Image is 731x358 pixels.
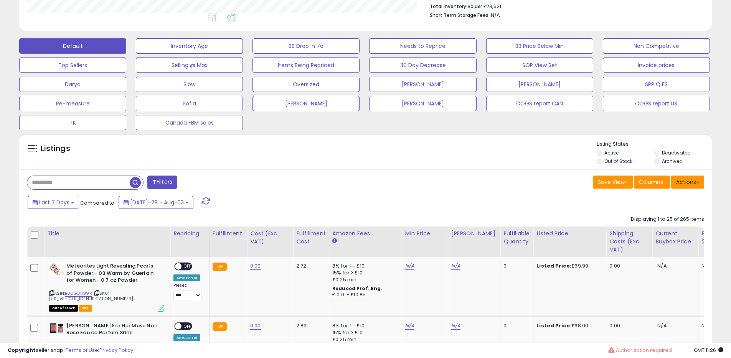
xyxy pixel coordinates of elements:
[657,322,667,329] span: N/A
[66,263,160,286] b: Meteorites Light Revealing Pearls of Powder - 03 Warm by Guerlain for Women - 0.7 oz Powder
[173,230,206,238] div: Repricing
[405,230,445,238] div: Min Price
[332,322,396,329] div: 8% for <= £10
[486,38,593,54] button: BB Price Below Min
[491,11,500,19] span: N/A
[8,347,133,354] div: seller snap | |
[296,263,323,269] div: 2.72
[451,230,497,238] div: [PERSON_NAME]
[65,290,92,297] a: B0DGQTXJ9R
[41,143,70,154] h5: Listings
[639,178,663,186] span: Columns
[8,347,36,354] strong: Copyright
[213,230,244,238] div: Fulfillment
[332,285,383,292] b: Reduced Prof. Rng.
[603,96,710,111] button: COGS report US
[701,230,729,246] div: BB Share 24h.
[19,57,126,73] button: Top Sellers
[252,57,360,73] button: Items Being Repriced
[536,230,603,238] div: Listed Price
[252,38,360,54] button: BB Drop in 7d
[536,322,571,329] b: Listed Price:
[147,176,177,189] button: Filters
[296,230,326,246] div: Fulfillment Cost
[405,322,414,330] a: N/A
[250,322,261,330] a: 0.00
[536,322,600,329] div: £68.00
[49,290,133,302] span: | SKU: [US_VEHICLE_IDENTIFICATION_NUMBER]
[451,262,460,270] a: N/A
[252,77,360,92] button: Oversized
[136,38,243,54] button: Inventory Age
[604,158,632,164] label: Out of Stock
[593,176,633,189] button: Save View
[430,1,698,10] li: £23,621
[405,262,414,270] a: N/A
[671,176,704,189] button: Actions
[486,77,593,92] button: [PERSON_NAME]
[136,77,243,92] button: Slow
[486,96,593,111] button: COGS report CAN
[136,96,243,111] button: Sofia
[657,262,667,269] span: N/A
[79,305,92,312] span: FBA
[332,269,396,276] div: 15% for > £10
[66,347,98,354] a: Terms of Use
[486,57,593,73] button: SOP View Set
[430,12,490,18] b: Short Term Storage Fees:
[536,262,571,269] b: Listed Price:
[182,263,194,270] span: OFF
[80,199,116,207] span: Compared to:
[332,329,396,336] div: 15% for > £10
[130,199,184,206] span: [DATE]-28 - Aug-03
[701,322,727,329] div: N/A
[252,96,360,111] button: [PERSON_NAME]
[662,158,683,164] label: Archived
[28,196,79,209] button: Last 7 Days
[250,230,290,246] div: Cost (Exc. VAT)
[213,322,227,331] small: FBA
[430,3,482,10] b: Total Inventory Value:
[19,38,126,54] button: Default
[332,263,396,269] div: 8% for <= £10
[662,149,691,156] label: Deactivated
[47,230,167,238] div: Title
[536,263,600,269] div: £69.99
[369,38,476,54] button: Needs to Reprice
[49,263,64,276] img: 41rJ6p7cAOL._SL40_.jpg
[631,216,704,223] div: Displaying 1 to 25 of 265 items
[182,323,194,329] span: OFF
[369,57,476,73] button: 30 Day Decrease
[503,322,527,329] div: 0
[19,115,126,130] button: TK
[609,230,649,254] div: Shipping Costs (Exc. VAT)
[49,305,78,312] span: All listings that are currently out of stock and unavailable for purchase on Amazon
[66,322,160,338] b: [PERSON_NAME] For Her Musc Noir Rose Eau de Parfum 30ml
[604,149,619,156] label: Active
[634,176,670,189] button: Columns
[136,57,243,73] button: Selling @ Max
[173,274,200,281] div: Amazon AI
[332,238,337,245] small: Amazon Fees.
[609,263,646,269] div: 0.00
[369,77,476,92] button: [PERSON_NAME]
[503,263,527,269] div: 0
[136,115,243,130] button: Canada FBM sales
[213,263,227,271] small: FBA
[19,96,126,111] button: Re-measure
[603,77,710,92] button: SPP Q ES
[451,322,460,330] a: N/A
[99,347,133,354] a: Privacy Policy
[296,322,323,329] div: 2.82
[503,230,530,246] div: Fulfillable Quantity
[250,262,261,270] a: 0.00
[369,96,476,111] button: [PERSON_NAME]
[655,230,695,246] div: Current Buybox Price
[49,322,64,334] img: 31gNJ6OeSlL._SL40_.jpg
[39,199,69,206] span: Last 7 Days
[119,196,193,209] button: [DATE]-28 - Aug-03
[49,263,164,311] div: ASIN:
[609,322,646,329] div: 0.00
[701,263,727,269] div: N/A
[603,38,710,54] button: Non Competitive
